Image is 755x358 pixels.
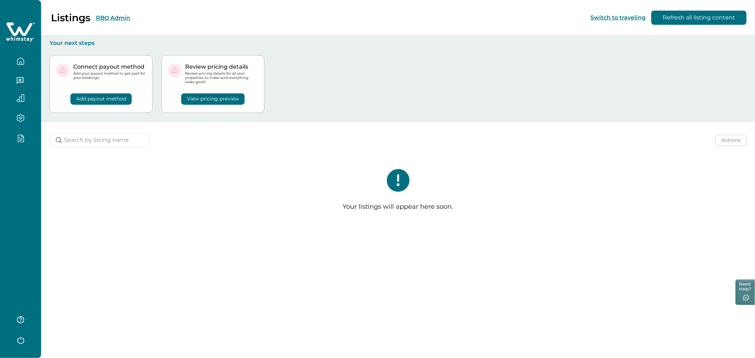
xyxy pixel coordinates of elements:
p: Review pricing details for all your properties to make sure everything looks good! [185,71,258,85]
button: RBO Admin [96,15,130,21]
p: Connect payout method [73,63,147,70]
button: Add payout method [70,93,132,105]
input: Search by listing name [50,133,150,147]
p: Listings [51,12,90,24]
button: Switch to traveling [590,14,646,21]
p: Your next steps [50,40,747,47]
p: Review pricing details [185,63,258,70]
p: Add your payout method to get paid for your bookings. [73,71,147,80]
button: Actions [715,135,747,146]
button: View pricing preview [181,93,245,105]
p: Your listings will appear here soon. [343,203,453,211]
button: Refresh all listing content [651,11,747,25]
